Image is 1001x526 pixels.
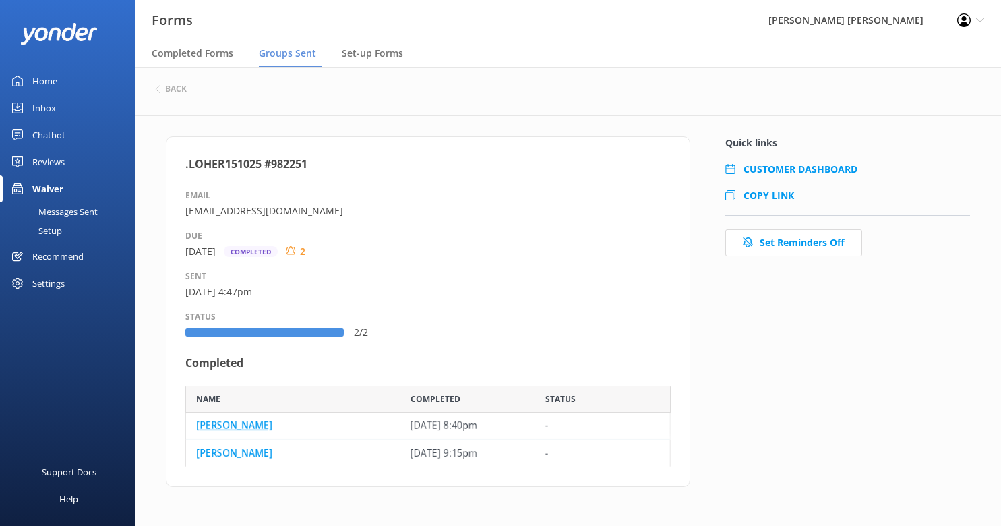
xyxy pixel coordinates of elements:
div: Recommend [32,243,84,270]
a: [PERSON_NAME] [196,418,272,433]
div: 12-Oct 25 9:15pm [400,440,535,467]
p: [DATE] 4:47pm [185,285,671,299]
div: Settings [32,270,65,297]
span: Groups Sent [259,47,316,60]
p: 2 [300,244,305,259]
a: Setup [8,221,135,240]
h6: back [165,85,187,93]
div: 12-Oct 25 8:40pm [400,413,535,440]
span: Completed [411,392,460,405]
div: Waiver [32,175,63,202]
div: - [535,413,670,440]
span: Completed Forms [152,47,233,60]
h4: Completed [185,355,671,372]
a: Messages Sent [8,202,135,221]
span: COPY LINK [744,189,794,202]
button: back [155,85,187,93]
span: STATUS [185,311,216,322]
p: 2 / 2 [354,325,388,340]
div: Setup [8,221,62,240]
div: Completed [224,246,278,257]
span: Status [545,392,576,405]
h3: Forms [152,9,193,31]
div: grid [185,413,671,467]
span: Set-up Forms [342,47,403,60]
a: [PERSON_NAME] [196,446,272,461]
p: [DATE] [185,244,216,259]
div: Messages Sent [8,202,98,221]
img: yonder-white-logo.png [20,23,98,45]
span: EMAIL [185,189,210,201]
div: Help [59,486,78,513]
div: Chatbot [32,121,65,148]
div: Home [32,67,57,94]
span: DUE [185,230,202,241]
span: Name [196,392,220,405]
div: Inbox [32,94,56,121]
h4: .LOHER151025 #982251 [185,156,671,173]
div: Reviews [32,148,65,175]
div: - [535,440,670,467]
a: CUSTOMER DASHBOARD [744,163,857,175]
div: Support Docs [42,459,96,486]
h4: Quick links [725,136,970,149]
span: SENT [185,270,206,282]
button: Set Reminders Off [725,229,862,256]
p: [EMAIL_ADDRESS][DOMAIN_NAME] [185,204,671,218]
